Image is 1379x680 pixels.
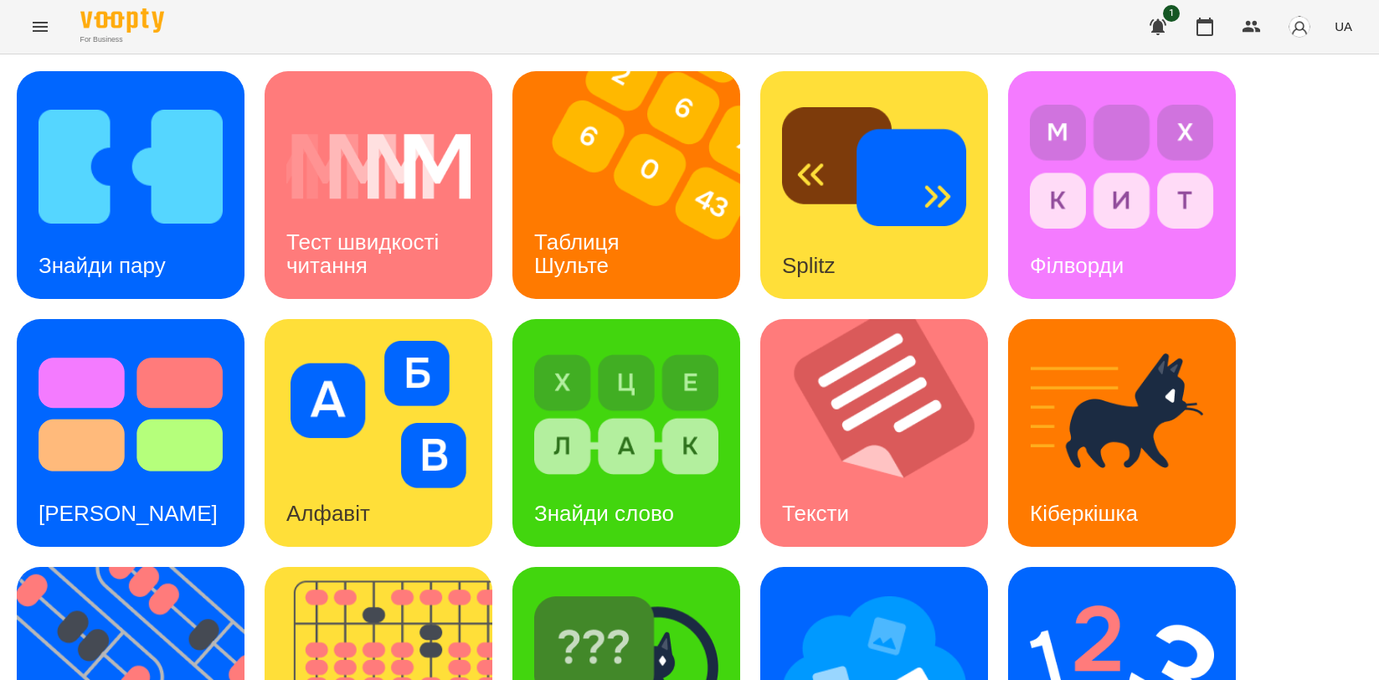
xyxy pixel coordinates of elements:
a: SplitzSplitz [760,71,988,299]
img: Знайди пару [39,93,223,240]
a: АлфавітАлфавіт [265,319,492,547]
img: Алфавіт [286,341,471,488]
a: Знайди паруЗнайди пару [17,71,244,299]
a: Тест Струпа[PERSON_NAME] [17,319,244,547]
a: ФілвордиФілворди [1008,71,1236,299]
h3: Знайди слово [534,501,674,526]
img: Splitz [782,93,966,240]
button: Menu [20,7,60,47]
a: КіберкішкаКіберкішка [1008,319,1236,547]
h3: Знайди пару [39,253,166,278]
h3: [PERSON_NAME] [39,501,218,526]
img: Знайди слово [534,341,718,488]
img: Тексти [760,319,1009,547]
img: Тест Струпа [39,341,223,488]
h3: Алфавіт [286,501,370,526]
span: For Business [80,34,164,45]
span: UA [1335,18,1352,35]
img: Філворди [1030,93,1214,240]
img: Кіберкішка [1030,341,1214,488]
a: Тест швидкості читанняТест швидкості читання [265,71,492,299]
img: Таблиця Шульте [512,71,761,299]
h3: Філворди [1030,253,1124,278]
h3: Таблиця Шульте [534,229,625,277]
img: Voopty Logo [80,8,164,33]
a: ТекстиТексти [760,319,988,547]
span: 1 [1163,5,1180,22]
img: avatar_s.png [1288,15,1311,39]
img: Тест швидкості читання [286,93,471,240]
button: UA [1328,11,1359,42]
a: Знайди словоЗнайди слово [512,319,740,547]
h3: Тексти [782,501,849,526]
h3: Тест швидкості читання [286,229,445,277]
h3: Кіберкішка [1030,501,1138,526]
a: Таблиця ШультеТаблиця Шульте [512,71,740,299]
h3: Splitz [782,253,836,278]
